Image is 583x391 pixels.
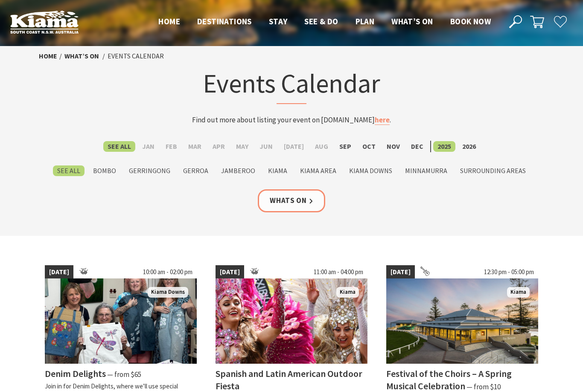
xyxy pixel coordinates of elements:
[161,141,181,152] label: Feb
[296,165,341,176] label: Kiama Area
[150,15,499,29] nav: Main Menu
[139,265,197,279] span: 10:00 am - 02:00 pm
[108,51,164,62] li: Events Calendar
[124,66,459,104] h1: Events Calendar
[507,287,530,298] span: Kiama
[138,141,159,152] label: Jan
[216,278,367,364] img: Dancers in jewelled pink and silver costumes with feathers, holding their hands up while smiling
[345,165,396,176] label: Kiama Downs
[450,16,491,26] span: Book now
[89,165,120,176] label: Bombo
[255,141,277,152] label: Jun
[45,368,106,379] h4: Denim Delights
[217,165,259,176] label: Jamberoo
[107,370,141,379] span: ⁠— from $65
[280,141,308,152] label: [DATE]
[158,16,180,26] span: Home
[64,52,99,61] a: What’s On
[456,165,530,176] label: Surrounding Areas
[103,141,135,152] label: See All
[311,141,332,152] label: Aug
[264,165,291,176] label: Kiama
[336,287,359,298] span: Kiama
[480,265,538,279] span: 12:30 pm - 05:00 pm
[179,165,213,176] label: Gerroa
[258,189,325,212] a: Whats On
[124,114,459,126] p: Find out more about listing your event on [DOMAIN_NAME] .
[358,141,380,152] label: Oct
[304,16,338,26] span: See & Do
[125,165,175,176] label: Gerringong
[458,141,480,152] label: 2026
[148,287,188,298] span: Kiama Downs
[356,16,375,26] span: Plan
[433,141,455,152] label: 2025
[309,265,367,279] span: 11:00 am - 04:00 pm
[407,141,428,152] label: Dec
[269,16,288,26] span: Stay
[45,278,197,364] img: group holding up their denim paintings
[197,16,252,26] span: Destinations
[335,141,356,152] label: Sep
[391,16,433,26] span: What’s On
[232,141,253,152] label: May
[184,141,206,152] label: Mar
[39,52,57,61] a: Home
[53,165,85,176] label: See All
[216,265,244,279] span: [DATE]
[382,141,404,152] label: Nov
[10,10,79,34] img: Kiama Logo
[386,265,415,279] span: [DATE]
[208,141,229,152] label: Apr
[386,278,538,364] img: 2023 Festival of Choirs at the Kiama Pavilion
[375,115,390,125] a: here
[45,265,73,279] span: [DATE]
[401,165,452,176] label: Minnamurra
